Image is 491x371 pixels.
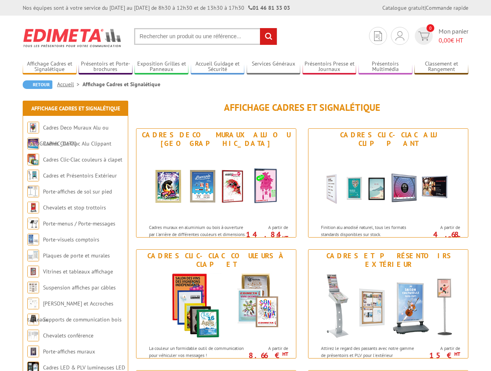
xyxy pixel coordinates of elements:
[43,188,112,195] a: Porte-affiches de sol sur pied
[149,224,246,251] p: Cadres muraux en aluminium ou bois à ouverture par l'arrière de différentes couleurs et dimension...
[43,348,95,355] a: Porte-affiches muraux
[27,330,39,341] img: Chevalets conférence
[43,316,122,323] a: Supports de communication bois
[27,122,39,133] img: Cadres Deco Muraux Alu ou Bois
[27,250,39,261] img: Plaques de porte et murales
[43,284,116,291] a: Suspension affiches par câbles
[43,204,106,211] a: Chevalets et stop trottoirs
[144,150,289,220] img: Cadres Deco Muraux Alu ou Bois
[321,224,418,237] p: Finition alu anodisé naturel, tous les formats standards disponibles sur stock.
[308,249,468,359] a: Cadres et Présentoirs Extérieur Cadres et Présentoirs Extérieur Attirez le regard des passants av...
[426,4,468,11] a: Commande rapide
[43,268,113,275] a: Vitrines et tableaux affichage
[244,353,288,358] p: 8.66 €
[27,170,39,181] img: Cadres et Présentoirs Extérieur
[43,364,125,371] a: Cadres LED & PLV lumineuses LED
[23,80,52,89] a: Retour
[43,252,110,259] a: Plaques de porte et murales
[27,154,39,165] img: Cadres Clic-Clac couleurs à clapet
[27,266,39,277] img: Vitrines et tableaux affichage
[308,128,468,238] a: Cadres Clic-Clac Alu Clippant Cadres Clic-Clac Alu Clippant Finition alu anodisé naturel, tous le...
[43,140,111,147] a: Cadres Clic-Clac Alu Clippant
[27,202,39,213] img: Chevalets et stop trottoirs
[426,24,434,32] span: 0
[138,252,294,269] div: Cadres Clic-Clac couleurs à clapet
[27,300,113,323] a: [PERSON_NAME] et Accroches tableaux
[247,60,301,73] a: Services Généraux
[310,131,466,148] div: Cadres Clic-Clac Alu Clippant
[310,252,466,269] div: Cadres et Présentoirs Extérieur
[382,4,425,11] a: Catalogue gratuit
[136,103,468,113] h1: Affichage Cadres et Signalétique
[23,60,77,73] a: Affichage Cadres et Signalétique
[134,28,277,45] input: Rechercher un produit ou une référence...
[439,36,468,45] span: € HT
[374,31,382,41] img: devis rapide
[414,60,468,73] a: Classement et Rangement
[244,232,288,241] p: 14.84 €
[27,124,109,147] a: Cadres Deco Muraux Alu ou [GEOGRAPHIC_DATA]
[420,224,460,231] span: A partir de
[136,249,296,359] a: Cadres Clic-Clac couleurs à clapet Cadres Clic-Clac couleurs à clapet La couleur un formidable ou...
[418,32,430,41] img: devis rapide
[303,60,357,73] a: Présentoirs Presse et Journaux
[57,81,82,88] a: Accueil
[23,4,290,12] div: Nos équipes sont à votre service du [DATE] au [DATE] de 8h30 à 12h30 et de 13h30 à 17h30
[43,332,93,339] a: Chevalets conférence
[316,150,461,220] img: Cadres Clic-Clac Alu Clippant
[79,60,133,73] a: Présentoirs et Porte-brochures
[134,60,188,73] a: Exposition Grilles et Panneaux
[136,128,296,238] a: Cadres Deco Muraux Alu ou [GEOGRAPHIC_DATA] Cadres Deco Muraux Alu ou Bois Cadres muraux en alumi...
[27,234,39,245] img: Porte-visuels comptoirs
[23,23,122,52] img: Edimeta
[316,271,461,341] img: Cadres et Présentoirs Extérieur
[27,282,39,293] img: Suspension affiches par câbles
[282,234,288,241] sup: HT
[27,218,39,229] img: Porte-menus / Porte-messages
[27,186,39,197] img: Porte-affiches de sol sur pied
[43,220,115,227] a: Porte-menus / Porte-messages
[282,351,288,357] sup: HT
[420,345,460,351] span: A partir de
[43,156,122,163] a: Cadres Clic-Clac couleurs à clapet
[358,60,412,73] a: Présentoirs Multimédia
[439,27,468,45] span: Mon panier
[191,60,245,73] a: Accueil Guidage et Sécurité
[260,28,277,45] input: rechercher
[439,36,451,44] span: 0,00
[396,31,404,41] img: devis rapide
[382,4,468,12] div: |
[248,4,290,11] strong: 01 46 81 33 03
[31,105,120,112] a: Affichage Cadres et Signalétique
[321,345,418,358] p: Attirez le regard des passants avec notre gamme de présentoirs et PLV pour l'extérieur
[138,131,294,148] div: Cadres Deco Muraux Alu ou [GEOGRAPHIC_DATA]
[27,346,39,357] img: Porte-affiches muraux
[43,172,117,179] a: Cadres et Présentoirs Extérieur
[413,27,468,45] a: devis rapide 0 Mon panier 0,00€ HT
[416,232,460,241] p: 4.68 €
[149,345,246,358] p: La couleur un formidable outil de communication pour véhiculer vos messages !
[144,271,289,341] img: Cadres Clic-Clac couleurs à clapet
[248,224,288,231] span: A partir de
[454,234,460,241] sup: HT
[416,353,460,358] p: 15 €
[82,80,160,88] li: Affichage Cadres et Signalétique
[454,351,460,357] sup: HT
[248,345,288,351] span: A partir de
[43,236,99,243] a: Porte-visuels comptoirs
[27,298,39,309] img: Cimaises et Accroches tableaux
